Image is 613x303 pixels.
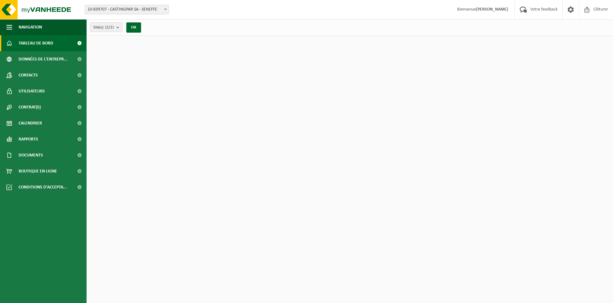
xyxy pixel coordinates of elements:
[476,7,508,12] strong: [PERSON_NAME]
[19,19,42,35] span: Navigation
[126,22,141,33] button: OK
[19,35,53,51] span: Tableau de bord
[19,147,43,163] span: Documents
[19,131,38,147] span: Rapports
[19,83,45,99] span: Utilisateurs
[19,99,41,115] span: Contrat(s)
[90,22,122,32] button: Site(s)(2/2)
[19,163,57,179] span: Boutique en ligne
[19,115,42,131] span: Calendrier
[93,23,114,32] span: Site(s)
[85,5,169,14] span: 10-839707 - CASTINGPAR SA - SENEFFE
[19,179,67,195] span: Conditions d'accepta...
[19,51,68,67] span: Données de l'entrepr...
[105,25,114,29] count: (2/2)
[19,67,38,83] span: Contacts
